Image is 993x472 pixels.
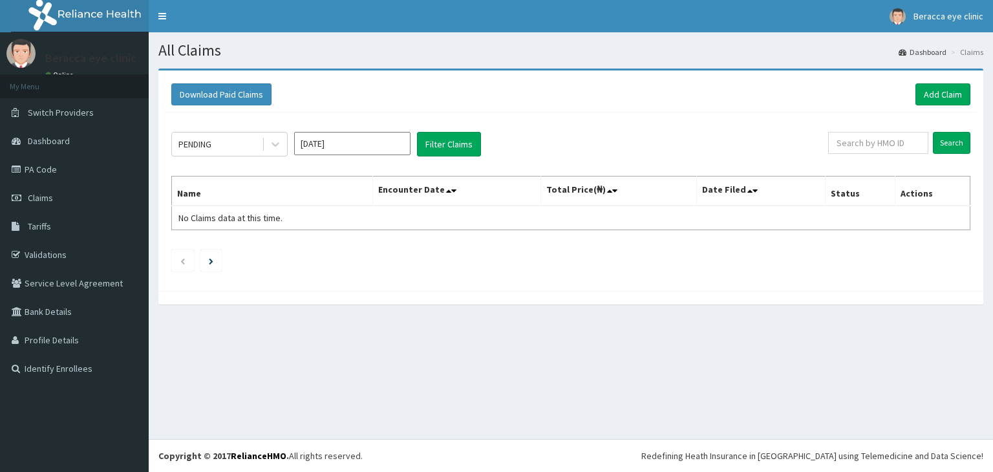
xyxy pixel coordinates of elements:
span: Dashboard [28,135,70,147]
th: Actions [895,177,970,206]
button: Filter Claims [417,132,481,156]
button: Download Paid Claims [171,83,272,105]
a: Previous page [180,255,186,266]
span: Beracca eye clinic [913,10,983,22]
span: Switch Providers [28,107,94,118]
a: Add Claim [915,83,970,105]
li: Claims [948,47,983,58]
img: User Image [890,8,906,25]
span: Tariffs [28,220,51,232]
input: Search [933,132,970,154]
th: Name [172,177,373,206]
th: Date Filed [697,177,826,206]
span: No Claims data at this time. [178,212,283,224]
footer: All rights reserved. [149,439,993,472]
a: RelianceHMO [231,450,286,462]
a: Next page [209,255,213,266]
div: Redefining Heath Insurance in [GEOGRAPHIC_DATA] using Telemedicine and Data Science! [641,449,983,462]
a: Online [45,70,76,80]
th: Total Price(₦) [541,177,697,206]
strong: Copyright © 2017 . [158,450,289,462]
th: Encounter Date [373,177,541,206]
span: Claims [28,192,53,204]
input: Search by HMO ID [828,132,928,154]
th: Status [826,177,895,206]
input: Select Month and Year [294,132,411,155]
a: Dashboard [899,47,946,58]
div: PENDING [178,138,211,151]
h1: All Claims [158,42,983,59]
p: Beracca eye clinic [45,52,136,64]
img: User Image [6,39,36,68]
